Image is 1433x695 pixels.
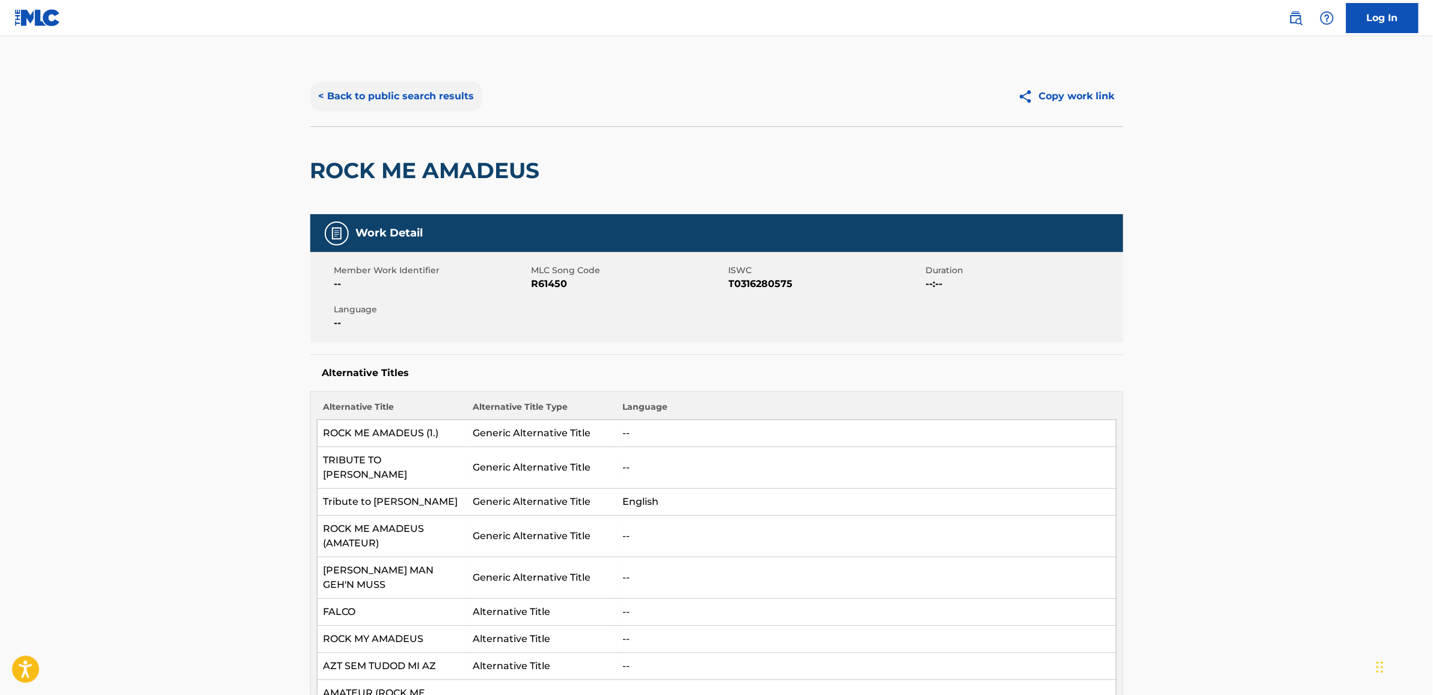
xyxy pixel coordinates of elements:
[317,653,467,680] td: AZT SEM TUDOD MI AZ
[1284,6,1308,30] a: Public Search
[317,557,467,599] td: [PERSON_NAME] MAN GEH'N MUSS
[310,157,546,184] h2: ROCK ME AMADEUS
[616,401,1116,420] th: Language
[317,626,467,653] td: ROCK MY AMADEUS
[467,516,616,557] td: Generic Alternative Title
[467,653,616,680] td: Alternative Title
[14,9,61,26] img: MLC Logo
[467,447,616,489] td: Generic Alternative Title
[616,557,1116,599] td: --
[616,489,1116,516] td: English
[926,277,1120,291] span: --:--
[1346,3,1419,33] a: Log In
[1315,6,1339,30] div: Help
[322,367,1111,379] h5: Alternative Titles
[330,226,344,241] img: Work Detail
[334,316,529,330] span: --
[532,264,726,277] span: MLC Song Code
[616,420,1116,447] td: --
[616,516,1116,557] td: --
[356,226,423,240] h5: Work Detail
[317,420,467,447] td: ROCK ME AMADEUS (1.)
[1373,637,1433,695] iframe: Chat Widget
[467,401,616,420] th: Alternative Title Type
[729,264,923,277] span: ISWC
[616,626,1116,653] td: --
[532,277,726,291] span: R61450
[616,653,1116,680] td: --
[317,599,467,626] td: FALCO
[467,626,616,653] td: Alternative Title
[310,81,483,111] button: < Back to public search results
[317,447,467,489] td: TRIBUTE TO [PERSON_NAME]
[317,516,467,557] td: ROCK ME AMADEUS (AMATEUR)
[729,277,923,291] span: T0316280575
[1018,89,1039,104] img: Copy work link
[467,599,616,626] td: Alternative Title
[334,264,529,277] span: Member Work Identifier
[317,401,467,420] th: Alternative Title
[317,489,467,516] td: Tribute to [PERSON_NAME]
[1376,649,1384,685] div: Drag
[467,489,616,516] td: Generic Alternative Title
[467,420,616,447] td: Generic Alternative Title
[616,599,1116,626] td: --
[926,264,1120,277] span: Duration
[334,277,529,291] span: --
[1010,81,1123,111] button: Copy work link
[616,447,1116,489] td: --
[1289,11,1303,25] img: search
[334,303,529,316] span: Language
[467,557,616,599] td: Generic Alternative Title
[1320,11,1334,25] img: help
